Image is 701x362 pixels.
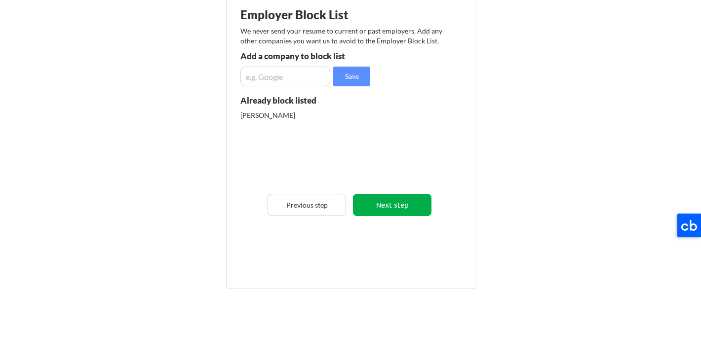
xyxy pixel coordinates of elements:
[240,52,385,60] div: Add a company to block list
[240,110,345,120] div: [PERSON_NAME]
[240,26,448,45] div: We never send your resume to current or past employers. Add any other companies you want us to av...
[333,67,370,86] button: Save
[353,194,431,216] button: Next step
[268,194,346,216] button: Previous step
[240,96,350,105] div: Already block listed
[240,9,395,21] div: Employer Block List
[240,67,330,86] input: e.g. Google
